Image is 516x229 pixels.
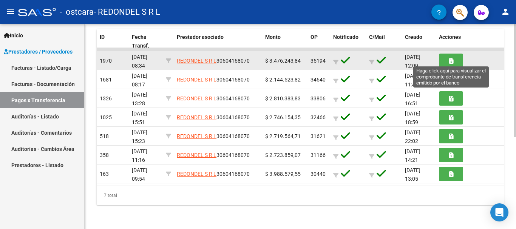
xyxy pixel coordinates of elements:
[97,29,129,54] datatable-header-cell: ID
[405,34,422,40] span: Creado
[100,114,112,120] span: 1025
[177,77,216,83] span: REDONDEL S R L
[177,58,216,64] span: REDONDEL S R L
[97,186,504,205] div: 7 total
[439,34,461,40] span: Acciones
[129,29,163,54] datatable-header-cell: Fecha Transf.
[132,129,147,144] span: [DATE] 15:23
[405,148,420,163] span: [DATE] 14:21
[405,111,420,125] span: [DATE] 18:59
[311,58,326,64] span: 35194
[177,171,216,177] span: REDONDEL S R L
[311,77,326,83] span: 34640
[265,171,301,177] span: $ 3.988.579,55
[100,77,112,83] span: 1681
[265,77,301,83] span: $ 2.144.523,82
[265,133,301,139] span: $ 2.719.564,71
[100,133,109,139] span: 518
[4,48,73,56] span: Prestadores / Proveedores
[311,152,326,158] span: 31166
[177,133,216,139] span: REDONDEL S R L
[177,152,250,158] span: 30604168070
[177,77,250,83] span: 30604168070
[177,114,250,120] span: 30604168070
[174,29,262,54] datatable-header-cell: Prestador asociado
[311,133,326,139] span: 31621
[330,29,366,54] datatable-header-cell: Notificado
[100,152,109,158] span: 358
[311,95,326,101] span: 33806
[490,203,508,221] div: Open Intercom Messenger
[333,34,358,40] span: Notificado
[177,114,216,120] span: REDONDEL S R L
[100,34,105,40] span: ID
[132,111,147,125] span: [DATE] 15:51
[132,92,147,106] span: [DATE] 13:28
[132,167,147,182] span: [DATE] 09:54
[60,4,94,20] span: - ostcara
[307,29,330,54] datatable-header-cell: OP
[177,95,250,101] span: 30604168070
[265,95,301,101] span: $ 2.810.383,83
[177,58,250,64] span: 30604168070
[177,152,216,158] span: REDONDEL S R L
[177,133,250,139] span: 30604168070
[265,34,281,40] span: Monto
[405,54,420,69] span: [DATE] 12:09
[311,34,318,40] span: OP
[132,73,147,88] span: [DATE] 08:17
[265,58,301,64] span: $ 3.476.243,84
[132,148,147,163] span: [DATE] 11:16
[311,171,326,177] span: 30440
[177,171,250,177] span: 30604168070
[100,58,112,64] span: 1970
[265,114,301,120] span: $ 2.746.154,35
[100,171,109,177] span: 163
[100,95,112,101] span: 1326
[94,4,160,20] span: - REDONDEL S R L
[405,167,420,182] span: [DATE] 13:05
[311,114,326,120] span: 32466
[177,95,216,101] span: REDONDEL S R L
[366,29,402,54] datatable-header-cell: C/Mail
[369,34,385,40] span: C/Mail
[132,54,147,69] span: [DATE] 08:34
[405,92,420,106] span: [DATE] 16:51
[132,34,149,49] span: Fecha Transf.
[262,29,307,54] datatable-header-cell: Monto
[402,29,436,54] datatable-header-cell: Creado
[436,29,504,54] datatable-header-cell: Acciones
[177,34,224,40] span: Prestador asociado
[405,73,420,88] span: [DATE] 11:45
[4,31,23,40] span: Inicio
[405,129,420,144] span: [DATE] 22:02
[6,7,15,16] mat-icon: menu
[265,152,301,158] span: $ 2.723.859,07
[501,7,510,16] mat-icon: person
